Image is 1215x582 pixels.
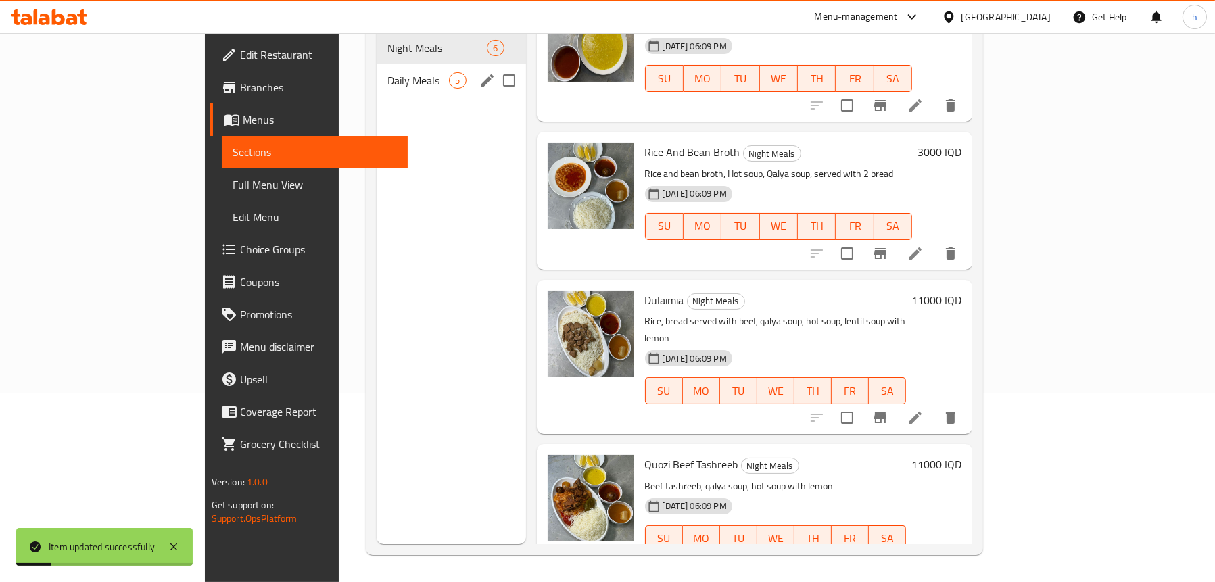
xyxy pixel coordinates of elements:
div: [GEOGRAPHIC_DATA] [961,9,1051,24]
span: Edit Restaurant [240,47,397,63]
span: Choice Groups [240,241,397,258]
span: Quozi Beef Tashreeb [645,454,738,475]
span: TU [725,381,752,401]
span: TU [727,69,754,89]
button: MO [684,213,721,240]
button: FR [832,525,869,552]
button: TU [720,525,757,552]
nav: Menu sections [377,26,525,102]
a: Coupons [210,266,408,298]
button: SA [869,525,906,552]
p: Rice, bread served with beef, qalya soup, hot soup, lentil soup with lemon [645,313,907,347]
button: TU [720,377,757,404]
button: FR [832,377,869,404]
a: Upsell [210,363,408,395]
span: [DATE] 06:09 PM [657,500,732,512]
a: Support.OpsPlatform [212,510,297,527]
span: Version: [212,473,245,491]
button: SU [645,65,684,92]
button: WE [757,377,794,404]
span: WE [765,216,792,236]
span: Night Meals [742,458,799,474]
a: Promotions [210,298,408,331]
img: Rice And Bean Broth [548,143,634,229]
button: TH [798,65,836,92]
a: Menu disclaimer [210,331,408,363]
span: 6 [487,42,503,55]
div: items [449,72,466,89]
button: SU [645,525,683,552]
span: FR [841,69,868,89]
div: Night Meals [743,145,801,162]
span: MO [689,216,716,236]
span: FR [837,529,863,548]
a: Grocery Checklist [210,428,408,460]
button: SA [874,213,912,240]
div: Night Meals [687,293,745,310]
button: SA [869,377,906,404]
button: WE [757,525,794,552]
div: Night Meals6 [377,32,525,64]
span: TH [803,69,830,89]
button: WE [760,213,798,240]
span: SU [651,529,677,548]
span: [DATE] 06:09 PM [657,352,732,365]
span: SU [651,381,677,401]
p: Rice and bean broth, Hot soup, Qalya soup, served with 2 bread [645,166,913,183]
span: [DATE] 06:09 PM [657,187,732,200]
img: Quozi Beef Tashreeb [548,455,634,541]
span: Coverage Report [240,404,397,420]
span: Full Menu View [233,176,397,193]
span: SU [651,69,678,89]
button: edit [477,70,498,91]
span: 1.0.0 [247,473,268,491]
span: Select to update [833,239,861,268]
span: Promotions [240,306,397,322]
span: MO [688,381,715,401]
span: WE [763,529,789,548]
button: TH [794,525,832,552]
div: Daily Meals5edit [377,64,525,97]
h6: 11000 IQD [911,291,961,310]
span: SA [880,216,907,236]
span: TH [803,216,830,236]
div: Night Meals [741,458,799,474]
h6: 11000 IQD [911,455,961,474]
span: Sections [233,144,397,160]
a: Edit Menu [222,201,408,233]
span: MO [689,69,716,89]
span: 5 [450,74,465,87]
a: Edit menu item [907,410,924,426]
span: TU [725,529,752,548]
span: Night Meals [688,293,744,309]
span: WE [763,381,789,401]
span: Daily Meals [387,72,449,89]
button: SA [874,65,912,92]
span: TH [800,381,826,401]
button: FR [836,65,874,92]
span: Select to update [833,404,861,432]
span: Dulaimia [645,290,684,310]
button: delete [934,237,967,270]
span: FR [841,216,868,236]
span: h [1192,9,1197,24]
span: TH [800,529,826,548]
span: WE [765,69,792,89]
span: SA [880,69,907,89]
a: Full Menu View [222,168,408,201]
button: TU [721,213,759,240]
span: Get support on: [212,496,274,514]
a: Choice Groups [210,233,408,266]
span: FR [837,381,863,401]
button: TH [798,213,836,240]
button: MO [683,525,720,552]
span: Grocery Checklist [240,436,397,452]
button: delete [934,89,967,122]
span: Coupons [240,274,397,290]
span: Night Meals [744,146,801,162]
button: Branch-specific-item [864,237,897,270]
img: Dulaimia [548,291,634,377]
button: FR [836,213,874,240]
div: Menu-management [815,9,898,25]
h6: 3000 IQD [918,143,961,162]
